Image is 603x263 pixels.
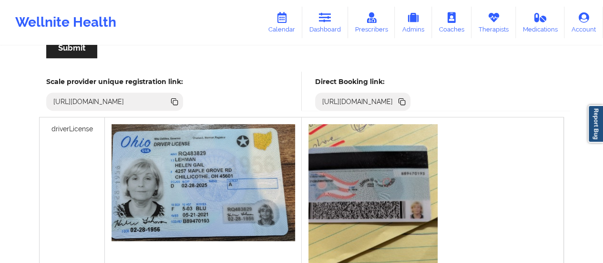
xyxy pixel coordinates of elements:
[564,7,603,38] a: Account
[261,7,302,38] a: Calendar
[588,105,603,143] a: Report Bug
[471,7,516,38] a: Therapists
[318,97,397,106] div: [URL][DOMAIN_NAME]
[50,97,128,106] div: [URL][DOMAIN_NAME]
[395,7,432,38] a: Admins
[432,7,471,38] a: Coaches
[112,124,295,241] img: 48680df1-7ba8-4bc8-87be-9db19d685fa6_00a18413-a593-4b2c-9dbe-6ab3e9c24e1edr._lic.png
[302,7,348,38] a: Dashboard
[348,7,395,38] a: Prescribers
[516,7,565,38] a: Medications
[46,77,183,86] h5: Scale provider unique registration link:
[315,77,411,86] h5: Direct Booking link:
[46,38,97,58] button: Submit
